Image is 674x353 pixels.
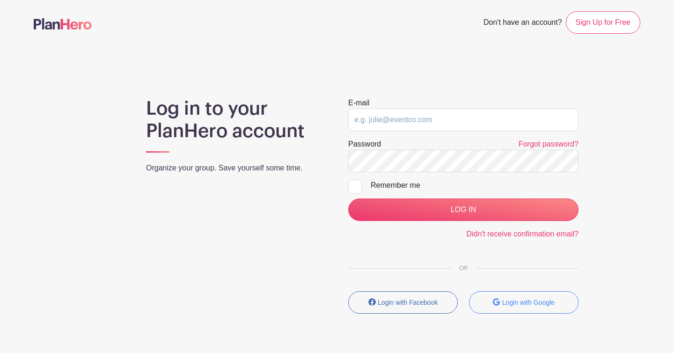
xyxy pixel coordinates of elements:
[519,140,579,148] a: Forgot password?
[348,97,369,109] label: E-mail
[469,291,579,314] button: Login with Google
[348,139,381,150] label: Password
[566,11,640,34] a: Sign Up for Free
[466,230,579,238] a: Didn't receive confirmation email?
[146,162,326,174] p: Organize your group. Save yourself some time.
[348,109,579,131] input: e.g. julie@eventco.com
[371,180,579,191] div: Remember me
[348,199,579,221] input: LOG IN
[378,299,438,306] small: Login with Facebook
[34,18,92,29] img: logo-507f7623f17ff9eddc593b1ce0a138ce2505c220e1c5a4e2b4648c50719b7d32.svg
[348,291,458,314] button: Login with Facebook
[146,97,326,142] h1: Log in to your PlanHero account
[502,299,555,306] small: Login with Google
[484,13,562,34] span: Don't have an account?
[452,265,475,272] span: OR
